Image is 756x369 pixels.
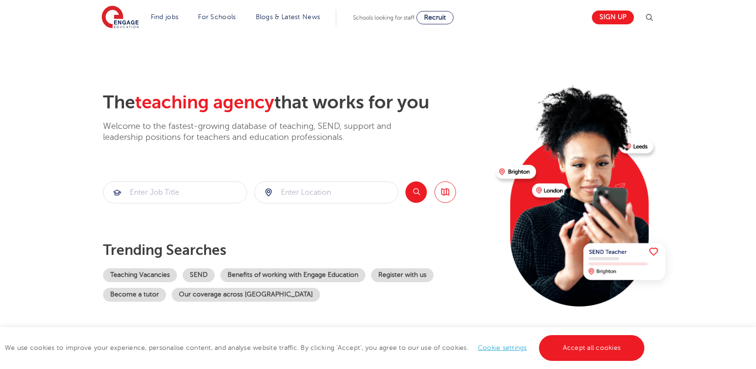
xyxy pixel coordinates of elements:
a: Cookie settings [478,344,527,351]
span: Schools looking for staff [353,14,414,21]
a: SEND [183,268,215,282]
div: Submit [254,181,398,203]
a: Sign up [592,11,634,24]
a: For Schools [198,13,236,21]
input: Submit [104,182,247,203]
a: Our coverage across [GEOGRAPHIC_DATA] [172,288,320,302]
span: We use cookies to improve your experience, personalise content, and analyse website traffic. By c... [5,344,647,351]
button: Search [405,181,427,203]
a: Register with us [371,268,434,282]
a: Blogs & Latest News [256,13,321,21]
span: teaching agency [135,92,274,113]
a: Teaching Vacancies [103,268,177,282]
a: Recruit [416,11,454,24]
div: Submit [103,181,247,203]
span: Recruit [424,14,446,21]
p: Welcome to the fastest-growing database of teaching, SEND, support and leadership positions for t... [103,121,418,143]
p: Trending searches [103,242,488,259]
a: Become a tutor [103,288,166,302]
h2: The that works for you [103,92,488,114]
a: Benefits of working with Engage Education [220,268,365,282]
a: Accept all cookies [539,335,645,361]
input: Submit [255,182,398,203]
a: Find jobs [151,13,179,21]
img: Engage Education [102,6,139,30]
